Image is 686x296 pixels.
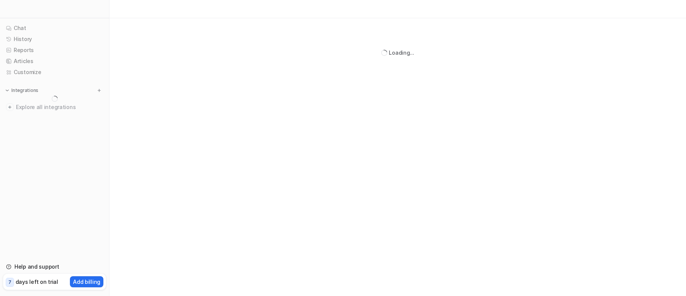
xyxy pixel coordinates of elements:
[6,103,14,111] img: explore all integrations
[389,49,414,57] div: Loading...
[97,88,102,93] img: menu_add.svg
[8,279,11,286] p: 7
[3,23,106,33] a: Chat
[3,102,106,112] a: Explore all integrations
[5,88,10,93] img: expand menu
[16,278,58,286] p: days left on trial
[73,278,100,286] p: Add billing
[3,87,41,94] button: Integrations
[16,101,103,113] span: Explore all integrations
[3,45,106,55] a: Reports
[3,34,106,44] a: History
[3,261,106,272] a: Help and support
[11,87,38,93] p: Integrations
[3,56,106,66] a: Articles
[3,67,106,78] a: Customize
[70,276,103,287] button: Add billing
